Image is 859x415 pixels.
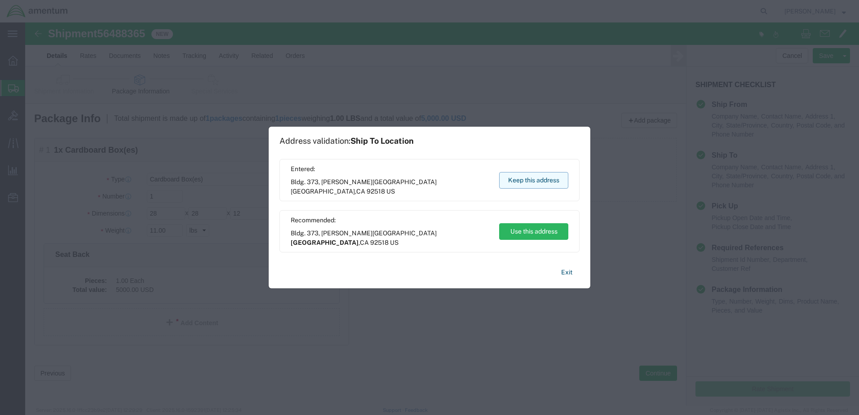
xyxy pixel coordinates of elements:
button: Exit [554,265,580,280]
span: CA [360,239,369,246]
button: Keep this address [499,172,568,189]
span: US [390,239,399,246]
span: [GEOGRAPHIC_DATA] [291,188,355,195]
span: [GEOGRAPHIC_DATA] [291,239,359,246]
span: 92518 [370,239,389,246]
span: Entered: [291,164,491,174]
h1: Address validation: [279,136,414,146]
span: 92518 [367,188,385,195]
span: Bldg. 373, [PERSON_NAME][GEOGRAPHIC_DATA] , [291,177,491,196]
span: Bldg. 373, [PERSON_NAME][GEOGRAPHIC_DATA] , [291,229,491,247]
button: Use this address [499,223,568,240]
span: Ship To Location [350,136,414,146]
span: US [386,188,395,195]
span: CA [356,188,365,195]
span: Recommended: [291,216,491,225]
